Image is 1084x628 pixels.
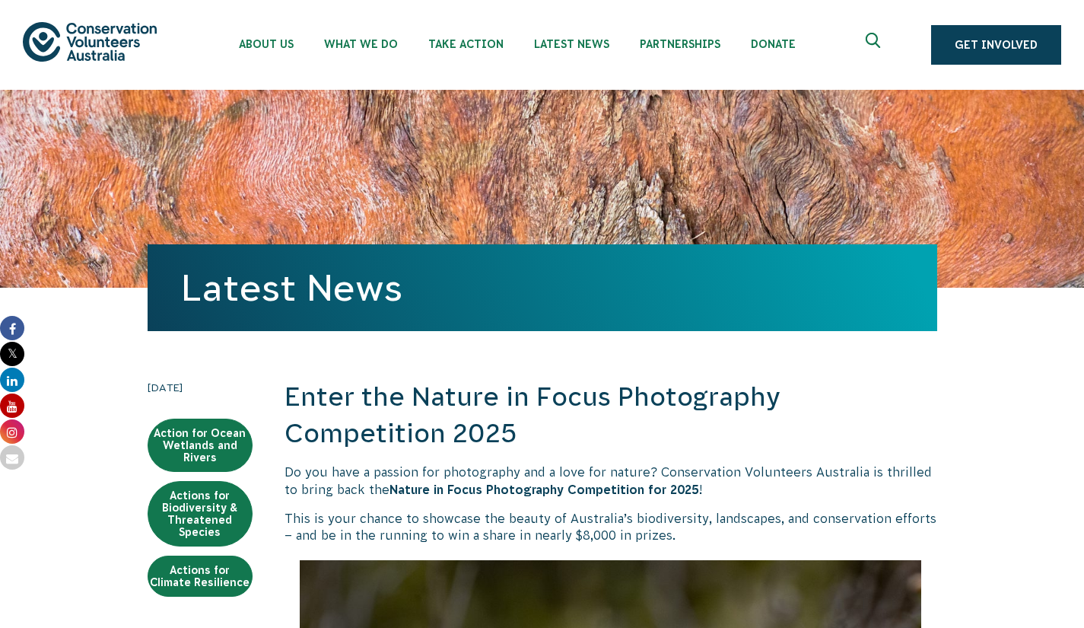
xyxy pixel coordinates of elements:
a: Latest News [181,267,402,308]
a: Get Involved [931,25,1061,65]
button: Expand search box Close search box [857,27,893,63]
a: Action for Ocean Wetlands and Rivers [148,419,253,472]
p: Do you have a passion for photography and a love for nature? Conservation Volunteers Australia is... [285,464,937,498]
span: Take Action [428,38,504,50]
span: About Us [239,38,294,50]
span: Partnerships [640,38,720,50]
strong: Nature in Focus Photography Competition for 2025 [389,483,699,496]
h2: Enter the Nature in Focus Photography Competition 2025 [285,379,937,451]
a: Actions for Biodiversity & Threatened Species [148,481,253,547]
a: Actions for Climate Resilience [148,556,253,597]
span: What We Do [324,38,398,50]
p: This is your chance to showcase the beauty of Australia’s biodiversity, landscapes, and conservat... [285,510,937,544]
span: Expand search box [866,33,885,57]
span: Latest News [534,38,609,50]
img: logo.svg [23,22,157,61]
span: Donate [751,38,796,50]
time: [DATE] [148,379,253,396]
